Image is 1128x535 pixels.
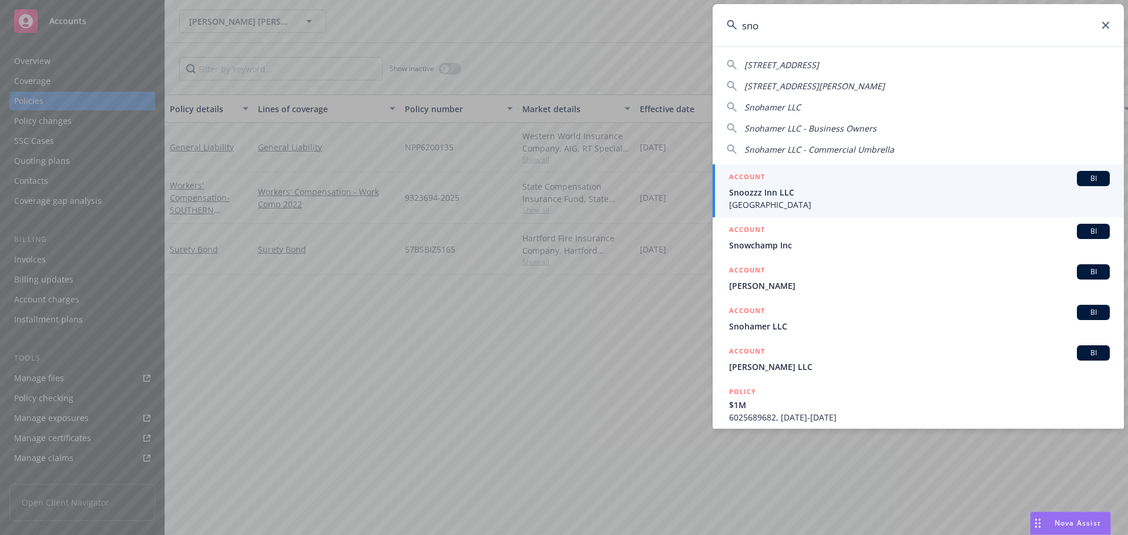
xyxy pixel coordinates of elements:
span: 6025689682, [DATE]-[DATE] [729,411,1110,423]
span: Snohamer LLC - Business Owners [744,123,877,134]
span: BI [1082,173,1105,184]
h5: ACCOUNT [729,264,765,278]
span: Snohamer LLC [744,102,801,113]
input: Search... [713,4,1124,46]
span: [PERSON_NAME] [729,280,1110,292]
span: $1M [729,399,1110,411]
h5: ACCOUNT [729,345,765,359]
a: ACCOUNTBISnowchamp Inc [713,217,1124,258]
span: [GEOGRAPHIC_DATA] [729,198,1110,211]
span: Nova Assist [1055,518,1101,528]
div: Drag to move [1030,512,1045,534]
span: BI [1082,348,1105,358]
span: [PERSON_NAME] LLC [729,361,1110,373]
button: Nova Assist [1030,512,1111,535]
span: BI [1082,226,1105,237]
a: ACCOUNTBISnoozzz Inn LLC[GEOGRAPHIC_DATA] [713,164,1124,217]
span: [STREET_ADDRESS][PERSON_NAME] [744,80,885,92]
span: BI [1082,267,1105,277]
a: ACCOUNTBI[PERSON_NAME] LLC [713,339,1124,379]
span: [STREET_ADDRESS] [744,59,819,70]
h5: POLICY [729,386,756,398]
a: ACCOUNTBI[PERSON_NAME] [713,258,1124,298]
h5: ACCOUNT [729,224,765,238]
a: POLICY$1M6025689682, [DATE]-[DATE] [713,379,1124,430]
span: Snohamer LLC - Commercial Umbrella [744,144,894,155]
span: Snohamer LLC [729,320,1110,332]
h5: ACCOUNT [729,305,765,319]
span: Snowchamp Inc [729,239,1110,251]
a: ACCOUNTBISnohamer LLC [713,298,1124,339]
span: Snoozzz Inn LLC [729,186,1110,198]
span: BI [1082,307,1105,318]
h5: ACCOUNT [729,171,765,185]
